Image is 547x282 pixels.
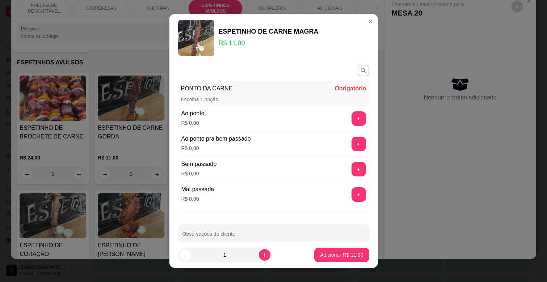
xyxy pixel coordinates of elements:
button: add [352,162,366,176]
div: Ao ponto [181,109,205,118]
button: add [352,111,366,126]
p: R$ 11,00 [219,38,319,48]
button: decrease-product-quantity [180,249,191,261]
button: Close [365,16,376,27]
p: R$ 0,00 [181,119,205,127]
button: increase-product-quantity [259,249,270,261]
p: R$ 0,00 [181,170,217,177]
div: Ao ponto pra bem passado [181,134,251,143]
div: Mal passada [181,185,214,194]
p: Adicionar R$ 11,00 [320,251,363,258]
div: Bem passado [181,160,217,168]
button: add [352,137,366,151]
p: R$ 0,00 [181,195,214,202]
button: Adicionar R$ 11,00 [314,248,369,262]
img: product-image [178,20,214,56]
div: ESPETINHO DE CARNE MAGRA [219,26,319,37]
p: PONTO DA CARNE [181,84,233,93]
p: Obrigatório [334,84,366,93]
button: add [352,187,366,202]
input: Observações do cliente [182,233,365,240]
p: Escolha 1 opção. [181,96,220,103]
p: R$ 0,00 [181,145,251,152]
